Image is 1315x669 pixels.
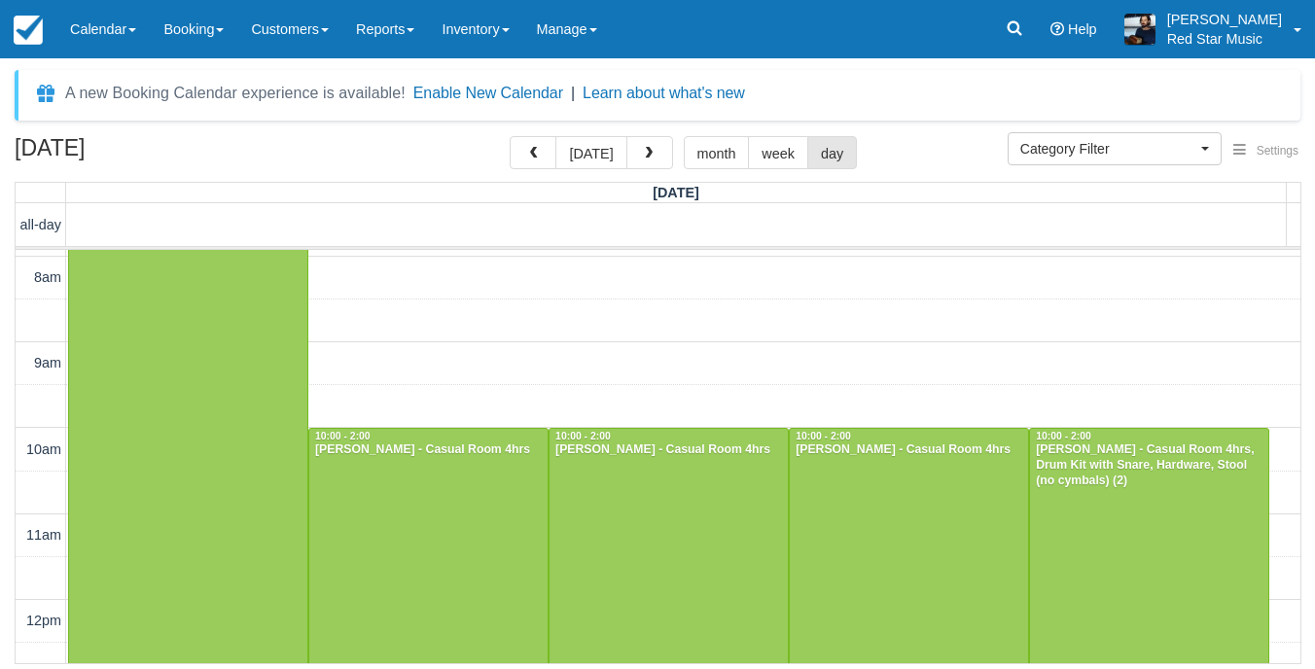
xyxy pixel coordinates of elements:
[413,84,563,103] button: Enable New Calendar
[26,441,61,457] span: 10am
[26,527,61,543] span: 11am
[34,269,61,285] span: 8am
[1035,442,1263,489] div: [PERSON_NAME] - Casual Room 4hrs, Drum Kit with Snare, Hardware, Stool (no cymbals) (2)
[555,431,611,441] span: 10:00 - 2:00
[65,82,406,105] div: A new Booking Calendar experience is available!
[684,136,750,169] button: month
[1124,14,1155,45] img: A1
[653,185,699,200] span: [DATE]
[795,442,1023,458] div: [PERSON_NAME] - Casual Room 4hrs
[14,16,43,45] img: checkfront-main-nav-mini-logo.png
[1167,10,1282,29] p: [PERSON_NAME]
[583,85,745,101] a: Learn about what's new
[1050,22,1064,36] i: Help
[1222,137,1310,165] button: Settings
[571,85,575,101] span: |
[315,431,371,441] span: 10:00 - 2:00
[1036,431,1091,441] span: 10:00 - 2:00
[26,613,61,628] span: 12pm
[807,136,857,169] button: day
[15,136,261,172] h2: [DATE]
[1068,21,1097,37] span: Help
[34,355,61,370] span: 9am
[554,442,783,458] div: [PERSON_NAME] - Casual Room 4hrs
[748,136,808,169] button: week
[20,217,61,232] span: all-day
[314,442,543,458] div: [PERSON_NAME] - Casual Room 4hrs
[555,136,626,169] button: [DATE]
[1008,132,1222,165] button: Category Filter
[1020,139,1196,158] span: Category Filter
[1257,144,1298,158] span: Settings
[796,431,851,441] span: 10:00 - 2:00
[1167,29,1282,49] p: Red Star Music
